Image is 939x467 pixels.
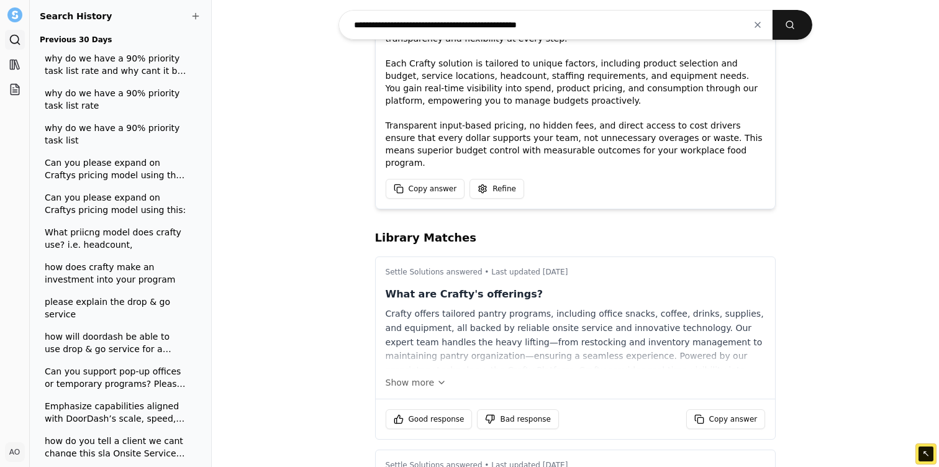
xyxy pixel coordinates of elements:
[409,184,457,194] span: Copy answer
[45,330,186,355] span: how will doordash be able to use drop & go service for a quick pop up
[5,55,25,75] a: Library
[686,409,766,429] button: Copy answer
[469,179,524,199] button: Refine
[743,14,773,36] button: Clear input
[5,79,25,99] a: Projects
[375,229,776,247] h2: Library Matches
[386,179,465,199] button: Copy answer
[386,376,766,389] button: Show more
[5,5,25,25] button: Settle
[409,414,465,424] span: Good response
[386,409,473,429] button: Good response
[40,32,191,47] h3: Previous 30 Days
[45,400,186,425] span: Emphasize capabilities aligned with DoorDash’s scale, speed, global footprint, and high operation...
[386,287,766,302] p: What are Crafty's offerings?
[477,409,559,429] button: Bad response
[5,30,25,50] a: Search
[7,7,22,22] img: Settle
[45,261,186,286] span: how does crafty make an investment into your program
[45,226,186,251] span: What priicng model does crafty use? i.e. headcount,
[45,435,186,460] span: how do you tell a client we cant change this sla Onsite Services SLA - Crafty will maintain 90% P...
[45,191,186,216] span: Can you please expand on Craftys pricing model using this:
[500,414,551,424] span: Bad response
[386,267,766,277] p: Settle Solutions answered • Last updated [DATE]
[45,296,186,320] span: please explain the drop & go service
[709,414,758,424] span: Copy answer
[45,365,186,390] span: Can you support pop-up offices or temporary programs? Please share examples. You can potentially ...
[492,184,516,194] span: Refine
[45,87,186,112] span: why do we have a 90% priority task list rate
[45,122,186,147] span: why do we have a 90% priority task list
[40,10,201,22] h2: Search History
[45,156,186,181] span: Can you please expand on Craftys pricing model using this: TRANSPARENT & DETAILED PRICING Program...
[45,52,186,77] span: why do we have a 90% priority task list rate and why cant it be 99%
[5,442,25,462] button: AO
[919,447,933,461] button: ↖
[386,307,766,369] div: Crafty offers tailored pantry programs, including office snacks, coffee, drinks, supplies, and eq...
